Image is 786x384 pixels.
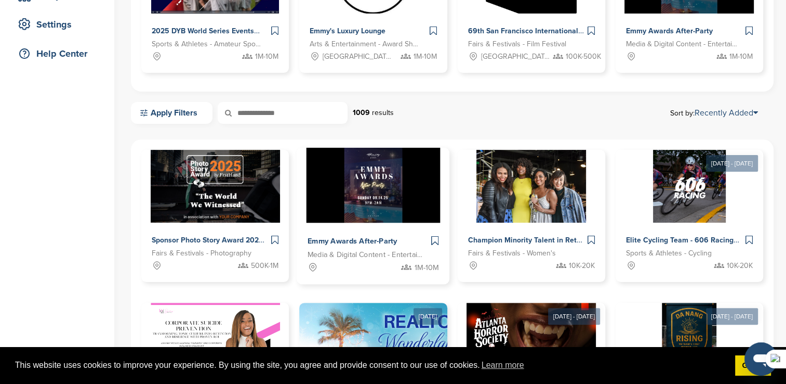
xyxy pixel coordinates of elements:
span: Fairs & Festivals - Film Festival [468,39,566,50]
span: 10K-20K [727,260,753,272]
span: Media & Digital Content - Entertainment [308,249,423,261]
span: Fairs & Festivals - Photography [152,248,251,259]
img: Sponsorpitch & [151,303,280,376]
a: [DATE] - [DATE] Sponsorpitch & Elite Cycling Team - 606 Racing Sports & Athletes - Cycling 10K-20K [616,133,763,282]
span: Sort by: [670,109,758,117]
span: [GEOGRAPHIC_DATA], [GEOGRAPHIC_DATA] [481,51,551,62]
a: Help Center [10,42,104,66]
div: Settings [16,15,104,34]
div: [DATE] [414,308,442,325]
span: Emmy Awards After-Party [308,237,397,246]
span: 2025 DYB World Series Events [152,27,254,35]
a: Sponsorpitch & Sponsor Photo Story Award 2025 - Empower the 6th Annual Global Storytelling Compet... [141,150,289,282]
img: Sponsorpitch & [476,150,585,223]
span: 1M-10M [415,262,439,274]
span: Fairs & Festivals - Women's [468,248,556,259]
a: dismiss cookie message [735,355,771,376]
a: Recently Added [695,108,758,118]
span: Sponsor Photo Story Award 2025 - Empower the 6th Annual Global Storytelling Competition [152,236,461,245]
span: 10K-20K [569,260,595,272]
span: This website uses cookies to improve your experience. By using the site, you agree and provide co... [15,357,727,373]
span: Media & Digital Content - Entertainment [626,39,737,50]
span: Emmy's Luxury Lounge [310,27,385,35]
span: Sports & Athletes - Cycling [626,248,712,259]
div: [DATE] - [DATE] [548,308,600,325]
iframe: Tlačítko pro spuštění okna posílání zpráv [744,342,778,376]
img: Sponsorpitch & [653,150,726,223]
strong: 1009 [353,108,370,117]
span: 1M-10M [729,51,753,62]
span: Elite Cycling Team - 606 Racing [626,236,734,245]
span: results [372,108,394,117]
span: Arts & Entertainment - Award Show [310,39,421,50]
img: Sponsorpitch & [662,303,716,376]
a: Settings [10,12,104,36]
span: 500K-1M [251,260,278,272]
img: Sponsorpitch & [467,303,596,376]
img: Sponsorpitch & [307,148,441,223]
img: Sponsorpitch & [299,303,485,376]
span: [GEOGRAPHIC_DATA], [GEOGRAPHIC_DATA] [323,51,392,62]
div: [DATE] - [DATE] [706,155,758,172]
span: 1M-10M [255,51,278,62]
div: [DATE] - [DATE] [706,308,758,325]
a: learn more about cookies [480,357,526,373]
span: 1M-10M [414,51,437,62]
img: Sponsorpitch & [151,150,280,223]
span: Emmy Awards After-Party [626,27,713,35]
span: 69th San Francisco International Film Festival [468,27,623,35]
a: Sponsorpitch & Emmy Awards After-Party Media & Digital Content - Entertainment 1M-10M [297,148,449,285]
a: Apply Filters [131,102,212,124]
a: Sponsorpitch & Champion Minority Talent in Retail: [GEOGRAPHIC_DATA], [GEOGRAPHIC_DATA] & [GEOGRA... [458,150,605,282]
span: 100K-500K [566,51,601,62]
span: Sports & Athletes - Amateur Sports Leagues [152,39,263,50]
div: Help Center [16,44,104,63]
